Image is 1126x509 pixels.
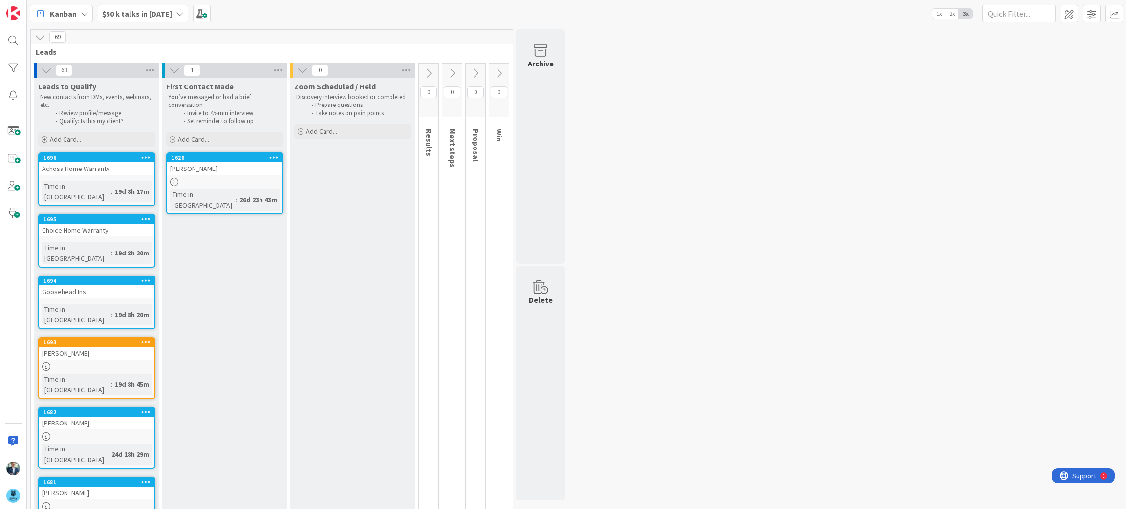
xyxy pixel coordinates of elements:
div: 1694 [43,277,154,284]
div: Delete [529,294,553,306]
img: Visit kanbanzone.com [6,6,20,20]
span: 69 [49,31,66,43]
div: 1681[PERSON_NAME] [39,478,154,499]
input: Quick Filter... [982,5,1056,22]
div: Achosa Home Warranty [39,162,154,175]
div: 1696Achosa Home Warranty [39,153,154,175]
div: 1695 [43,216,154,223]
span: 0 [467,86,484,98]
span: : [111,309,112,320]
div: [PERSON_NAME] [39,487,154,499]
div: 1694Goosehead Ins [39,276,154,298]
span: Leads [36,47,500,57]
div: Time in [GEOGRAPHIC_DATA] [42,242,111,264]
div: Time in [GEOGRAPHIC_DATA] [42,444,108,465]
a: 1696Achosa Home WarrantyTime in [GEOGRAPHIC_DATA]:19d 8h 17m [38,152,155,206]
div: 1693 [43,339,154,346]
div: [PERSON_NAME] [167,162,282,175]
p: New contacts from DMs, events, webinars, etc. [40,93,153,109]
span: 0 [312,64,328,76]
div: 1620 [172,154,282,161]
div: 1695 [39,215,154,224]
div: 1620 [167,153,282,162]
li: Review profile/message [50,109,154,117]
div: Time in [GEOGRAPHIC_DATA] [42,181,111,202]
div: 1695Choice Home Warranty [39,215,154,236]
li: Prepare questions [306,101,410,109]
span: 3x [959,9,972,19]
span: 2x [946,9,959,19]
div: 1681 [39,478,154,487]
div: Choice Home Warranty [39,224,154,236]
span: : [236,194,237,205]
span: 0 [444,86,460,98]
span: Leads to Qualify [38,82,96,91]
span: Zoom Scheduled / Held [294,82,376,91]
div: Goosehead Ins [39,285,154,298]
div: 26d 23h 43m [237,194,280,205]
img: avatar [6,489,20,503]
p: Discovery interview booked or completed [296,93,410,101]
div: 1696 [43,154,154,161]
div: 19d 8h 20m [112,309,152,320]
div: 1693 [39,338,154,347]
div: Time in [GEOGRAPHIC_DATA] [42,304,111,325]
span: : [108,449,109,460]
div: 1682[PERSON_NAME] [39,408,154,429]
span: 68 [56,64,72,76]
span: Win [495,129,504,142]
p: You’ve messaged or had a brief conversation [168,93,281,109]
span: 0 [420,86,437,98]
span: Next steps [448,129,457,168]
span: : [111,186,112,197]
div: Archive [528,58,554,69]
li: Invite to 45-min interview [178,109,282,117]
a: 1693[PERSON_NAME]Time in [GEOGRAPHIC_DATA]:19d 8h 45m [38,337,155,399]
span: 1 [184,64,200,76]
div: [PERSON_NAME] [39,347,154,360]
div: 1696 [39,153,154,162]
div: 1693[PERSON_NAME] [39,338,154,360]
span: Add Card... [178,135,209,144]
div: 1681 [43,479,154,486]
span: Results [424,129,434,156]
div: 1682 [43,409,154,416]
span: First Contact Made [166,82,234,91]
span: Kanban [50,8,77,20]
span: : [111,248,112,258]
li: Set reminder to follow up [178,117,282,125]
div: 19d 8h 45m [112,379,152,390]
span: Add Card... [50,135,81,144]
div: 1 [51,4,53,12]
a: 1682[PERSON_NAME]Time in [GEOGRAPHIC_DATA]:24d 18h 29m [38,407,155,469]
span: 0 [491,86,507,98]
span: : [111,379,112,390]
div: Time in [GEOGRAPHIC_DATA] [170,189,236,211]
span: Support [21,1,44,13]
div: 24d 18h 29m [109,449,152,460]
span: Proposal [471,129,481,162]
a: 1620[PERSON_NAME]Time in [GEOGRAPHIC_DATA]:26d 23h 43m [166,152,283,214]
span: Add Card... [306,127,337,136]
a: 1694Goosehead InsTime in [GEOGRAPHIC_DATA]:19d 8h 20m [38,276,155,329]
div: Time in [GEOGRAPHIC_DATA] [42,374,111,395]
div: 1682 [39,408,154,417]
div: 19d 8h 17m [112,186,152,197]
div: [PERSON_NAME] [39,417,154,429]
li: Qualify: Is this my client? [50,117,154,125]
li: Take notes on pain points [306,109,410,117]
div: 19d 8h 20m [112,248,152,258]
div: 1620[PERSON_NAME] [167,153,282,175]
img: LB [6,462,20,475]
a: 1695Choice Home WarrantyTime in [GEOGRAPHIC_DATA]:19d 8h 20m [38,214,155,268]
div: 1694 [39,276,154,285]
span: 1x [932,9,946,19]
b: $50 k talks in [DATE] [102,9,172,19]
